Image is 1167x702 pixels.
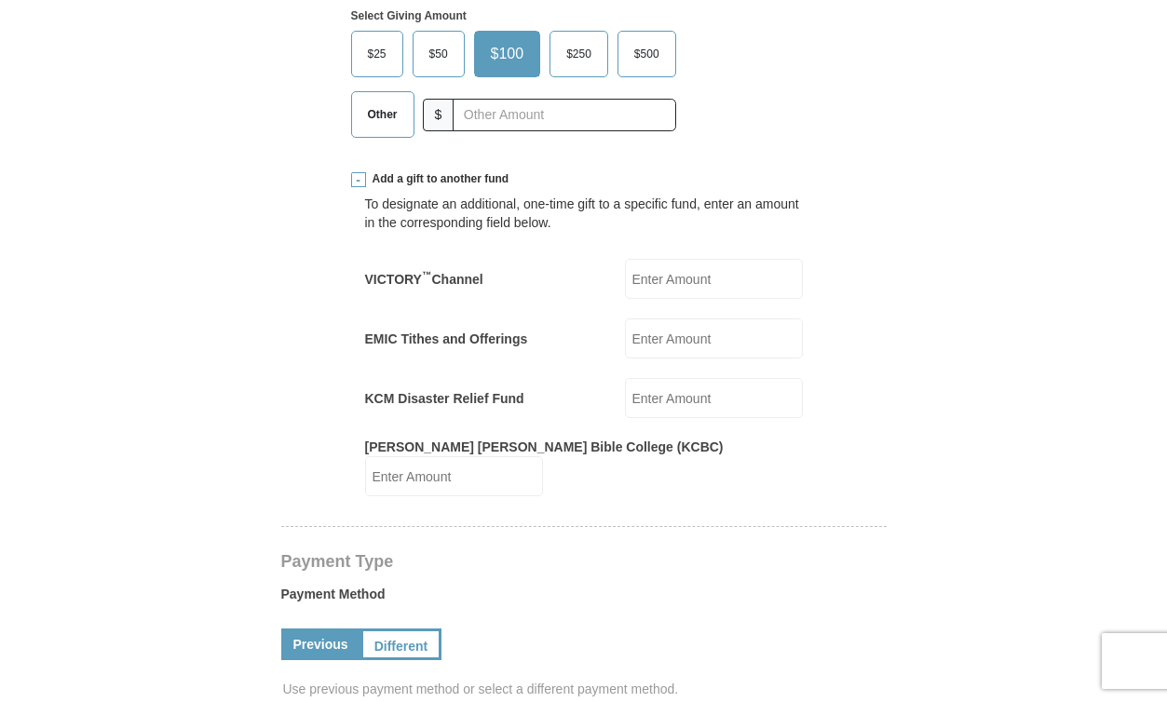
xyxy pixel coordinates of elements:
[365,389,524,408] label: KCM Disaster Relief Fund
[366,171,509,187] span: Add a gift to another fund
[281,554,887,569] h4: Payment Type
[625,378,803,418] input: Enter Amount
[359,101,407,128] span: Other
[283,680,889,698] span: Use previous payment method or select a different payment method.
[422,269,432,280] sup: ™
[281,585,887,613] label: Payment Method
[423,99,455,131] span: $
[365,438,724,456] label: [PERSON_NAME] [PERSON_NAME] Bible College (KCBC)
[351,9,467,22] strong: Select Giving Amount
[420,40,457,68] span: $50
[365,456,543,496] input: Enter Amount
[281,628,360,660] a: Previous
[360,628,442,660] a: Different
[625,40,669,68] span: $500
[359,40,396,68] span: $25
[625,259,803,299] input: Enter Amount
[482,40,534,68] span: $100
[365,330,528,348] label: EMIC Tithes and Offerings
[625,318,803,358] input: Enter Amount
[365,195,803,232] div: To designate an additional, one-time gift to a specific fund, enter an amount in the correspondin...
[453,99,675,131] input: Other Amount
[557,40,601,68] span: $250
[365,270,483,289] label: VICTORY Channel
